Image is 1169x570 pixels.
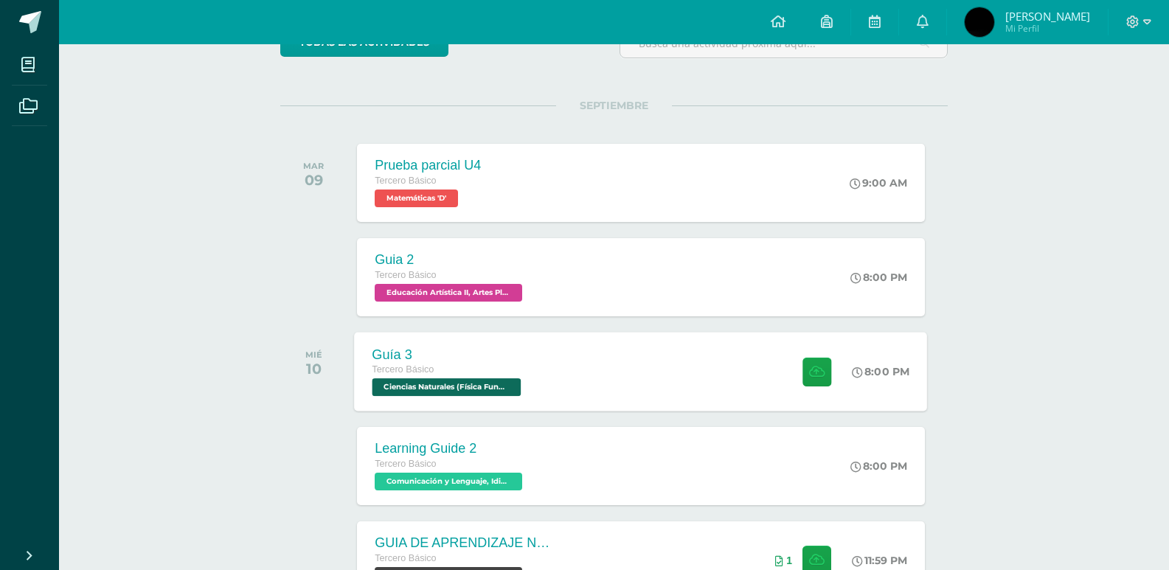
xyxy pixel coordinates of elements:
div: 9:00 AM [850,176,907,190]
div: 11:59 PM [852,554,907,567]
span: Ciencias Naturales (Física Fundamental) 'D' [372,378,521,396]
span: Matemáticas 'D' [375,190,458,207]
div: 8:00 PM [853,365,910,378]
div: Guía 3 [372,347,525,362]
div: GUIA DE APRENDIZAJE NO 3 / VIDEO [375,535,552,551]
div: Archivos entregados [775,555,792,566]
div: Prueba parcial U4 [375,158,481,173]
div: 09 [303,171,324,189]
div: Learning Guide 2 [375,441,526,456]
span: Tercero Básico [375,175,436,186]
div: 10 [305,360,322,378]
span: SEPTIEMBRE [556,99,672,112]
div: MIÉ [305,350,322,360]
div: 8:00 PM [850,459,907,473]
div: 8:00 PM [850,271,907,284]
span: Tercero Básico [372,364,434,375]
span: Educación Artística II, Artes Plásticas 'D' [375,284,522,302]
div: Guia 2 [375,252,526,268]
span: 1 [786,555,792,566]
span: Tercero Básico [375,553,436,563]
span: Tercero Básico [375,270,436,280]
span: Comunicación y Lenguaje, Idioma Extranjero Inglés 'D' [375,473,522,490]
span: Mi Perfil [1005,22,1090,35]
img: 2f046f4523e7552fc62f74ed53b3d6b1.png [965,7,994,37]
div: MAR [303,161,324,171]
span: [PERSON_NAME] [1005,9,1090,24]
span: Tercero Básico [375,459,436,469]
